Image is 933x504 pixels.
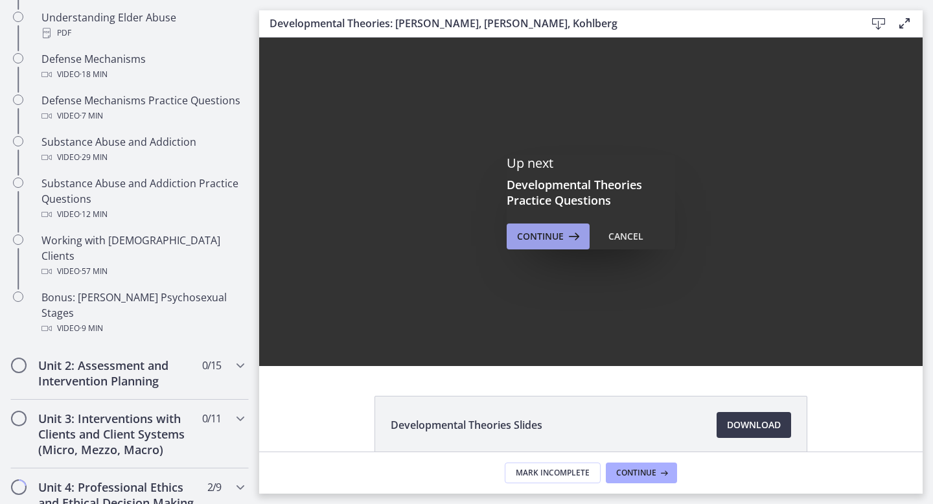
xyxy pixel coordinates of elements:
[41,134,244,165] div: Substance Abuse and Addiction
[606,463,677,483] button: Continue
[38,358,196,389] h2: Unit 2: Assessment and Intervention Planning
[507,223,590,249] button: Continue
[41,67,244,82] div: Video
[41,176,244,222] div: Substance Abuse and Addiction Practice Questions
[516,468,590,478] span: Mark Incomplete
[727,417,781,433] span: Download
[202,358,221,373] span: 0 / 15
[507,177,675,208] h3: Developmental Theories Practice Questions
[41,290,244,336] div: Bonus: [PERSON_NAME] Psychosexual Stages
[717,412,791,438] a: Download
[41,10,244,41] div: Understanding Elder Abuse
[41,150,244,165] div: Video
[202,411,221,426] span: 0 / 11
[41,93,244,124] div: Defense Mechanisms Practice Questions
[41,25,244,41] div: PDF
[505,463,601,483] button: Mark Incomplete
[517,229,564,244] span: Continue
[598,223,654,249] button: Cancel
[41,264,244,279] div: Video
[80,207,108,222] span: · 12 min
[608,229,643,244] div: Cancel
[616,468,656,478] span: Continue
[80,264,108,279] span: · 57 min
[391,417,542,433] span: Developmental Theories Slides
[41,321,244,336] div: Video
[80,108,103,124] span: · 7 min
[270,16,845,31] h3: Developmental Theories: [PERSON_NAME], [PERSON_NAME], Kohlberg
[38,411,196,457] h2: Unit 3: Interventions with Clients and Client Systems (Micro, Mezzo, Macro)
[507,155,675,172] p: Up next
[41,207,244,222] div: Video
[41,108,244,124] div: Video
[41,233,244,279] div: Working with [DEMOGRAPHIC_DATA] Clients
[207,479,221,495] span: 2 / 9
[80,321,103,336] span: · 9 min
[41,51,244,82] div: Defense Mechanisms
[80,150,108,165] span: · 29 min
[80,67,108,82] span: · 18 min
